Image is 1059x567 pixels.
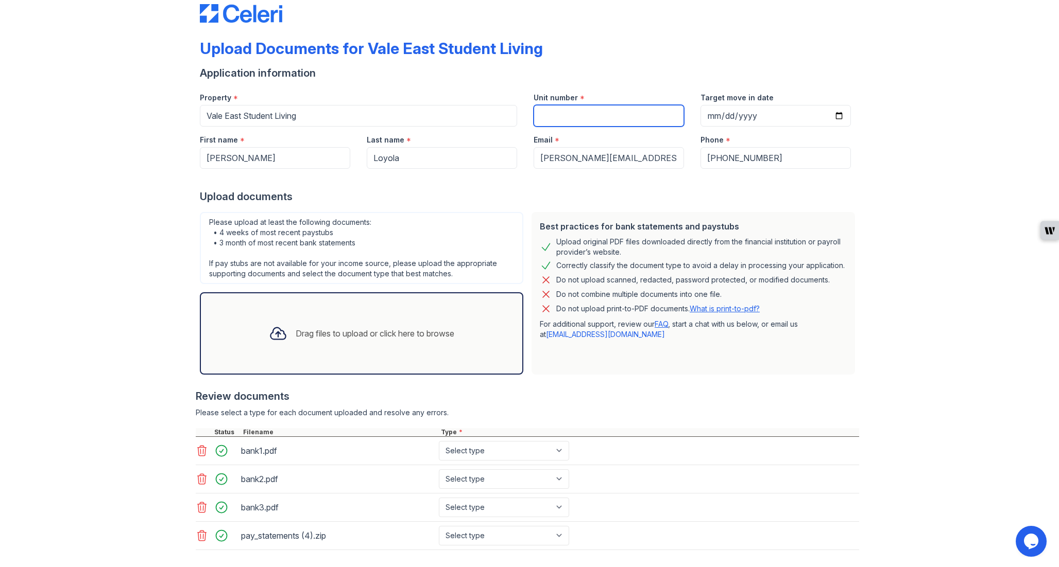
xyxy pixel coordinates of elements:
[540,319,847,340] p: For additional support, review our , start a chat with us below, or email us at
[200,212,523,284] div: Please upload at least the following documents: • 4 weeks of most recent paystubs • 3 month of mo...
[655,320,668,328] a: FAQ
[241,527,435,544] div: pay_statements (4).zip
[690,304,760,313] a: What is print-to-pdf?
[196,407,859,418] div: Please select a type for each document uploaded and resolve any errors.
[534,93,578,103] label: Unit number
[701,135,724,145] label: Phone
[241,428,439,436] div: Filename
[241,442,435,459] div: bank1.pdf
[241,471,435,487] div: bank2.pdf
[200,189,859,204] div: Upload documents
[367,135,404,145] label: Last name
[200,4,282,23] img: CE_Logo_Blue-a8612792a0a2168367f1c8372b55b34899dd931a85d93a1a3d3e32e68fde9ad4.png
[439,428,859,436] div: Type
[296,327,454,340] div: Drag files to upload or click here to browse
[556,237,847,257] div: Upload original PDF files downloaded directly from the financial institution or payroll provider’...
[1016,526,1049,557] iframe: chat widget
[534,135,553,145] label: Email
[200,39,543,58] div: Upload Documents for Vale East Student Living
[196,389,859,403] div: Review documents
[540,220,847,233] div: Best practices for bank statements and paystubs
[556,274,830,286] div: Do not upload scanned, redacted, password protected, or modified documents.
[200,93,231,103] label: Property
[556,259,845,272] div: Correctly classify the document type to avoid a delay in processing your application.
[556,304,760,314] p: Do not upload print-to-PDF documents.
[200,135,238,145] label: First name
[200,66,859,80] div: Application information
[701,93,774,103] label: Target move in date
[212,428,241,436] div: Status
[241,499,435,516] div: bank3.pdf
[546,330,665,339] a: [EMAIL_ADDRESS][DOMAIN_NAME]
[556,288,722,300] div: Do not combine multiple documents into one file.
